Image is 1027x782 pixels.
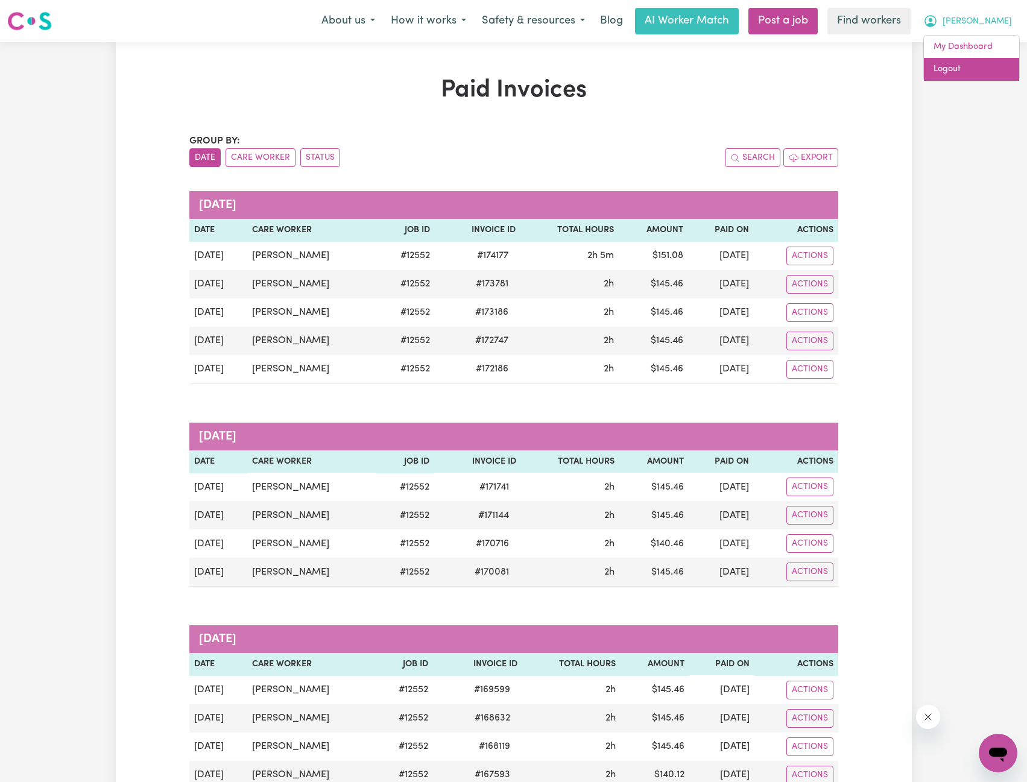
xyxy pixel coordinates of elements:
[688,327,754,355] td: [DATE]
[619,450,688,473] th: Amount
[247,558,376,587] td: [PERSON_NAME]
[786,303,833,322] button: Actions
[375,733,433,761] td: # 12552
[619,473,688,501] td: $ 145.46
[619,219,688,242] th: Amount
[786,247,833,265] button: Actions
[247,450,376,473] th: Care Worker
[376,473,434,501] td: # 12552
[754,653,838,676] th: Actions
[247,327,376,355] td: [PERSON_NAME]
[619,327,688,355] td: $ 145.46
[247,242,376,270] td: [PERSON_NAME]
[689,558,754,587] td: [DATE]
[247,473,376,501] td: [PERSON_NAME]
[300,148,340,167] button: sort invoices by paid status
[605,770,616,780] span: 2 hours
[189,148,221,167] button: sort invoices by date
[189,423,838,450] caption: [DATE]
[7,10,52,32] img: Careseekers logo
[725,148,780,167] button: Search
[468,333,516,348] span: # 172747
[377,219,435,242] th: Job ID
[688,270,754,298] td: [DATE]
[247,219,376,242] th: Care Worker
[189,327,248,355] td: [DATE]
[621,653,689,676] th: Amount
[189,450,247,473] th: Date
[688,219,754,242] th: Paid On
[247,676,376,704] td: [PERSON_NAME]
[469,277,516,291] span: # 173781
[635,8,739,34] a: AI Worker Match
[247,298,376,327] td: [PERSON_NAME]
[924,58,1019,81] a: Logout
[474,8,593,34] button: Safety & resources
[247,355,376,384] td: [PERSON_NAME]
[377,270,435,298] td: # 12552
[619,558,688,587] td: $ 145.46
[467,711,517,725] span: # 168632
[924,36,1019,58] a: My Dashboard
[619,355,688,384] td: $ 145.46
[435,219,520,242] th: Invoice ID
[689,676,754,704] td: [DATE]
[605,742,616,751] span: 2 hours
[247,270,376,298] td: [PERSON_NAME]
[748,8,818,34] a: Post a job
[247,653,376,676] th: Care Worker
[786,681,833,699] button: Actions
[189,653,247,676] th: Date
[377,327,435,355] td: # 12552
[593,8,630,34] a: Blog
[375,653,433,676] th: Job ID
[189,676,247,704] td: [DATE]
[605,685,616,695] span: 2 hours
[377,242,435,270] td: # 12552
[621,733,689,761] td: $ 145.46
[754,219,838,242] th: Actions
[376,529,434,558] td: # 12552
[376,501,434,529] td: # 12552
[605,713,616,723] span: 2 hours
[915,8,1020,34] button: My Account
[377,298,435,327] td: # 12552
[604,567,615,577] span: 2 hours
[467,683,517,697] span: # 169599
[619,242,688,270] td: $ 151.08
[189,191,838,219] caption: [DATE]
[689,704,754,733] td: [DATE]
[383,8,474,34] button: How it works
[472,480,516,494] span: # 171741
[688,355,754,384] td: [DATE]
[688,298,754,327] td: [DATE]
[786,534,833,553] button: Actions
[7,8,73,18] span: Need any help?
[247,501,376,529] td: [PERSON_NAME]
[786,506,833,525] button: Actions
[468,305,516,320] span: # 173186
[469,362,516,376] span: # 172186
[604,279,614,289] span: 2 hours
[604,511,615,520] span: 2 hours
[522,653,621,676] th: Total Hours
[189,625,838,653] caption: [DATE]
[467,565,516,579] span: # 170081
[619,501,688,529] td: $ 145.46
[189,242,248,270] td: [DATE]
[471,508,516,523] span: # 171144
[189,473,247,501] td: [DATE]
[434,450,521,473] th: Invoice ID
[689,529,754,558] td: [DATE]
[786,737,833,756] button: Actions
[786,275,833,294] button: Actions
[786,360,833,379] button: Actions
[189,355,248,384] td: [DATE]
[689,653,754,676] th: Paid On
[689,473,754,501] td: [DATE]
[619,298,688,327] td: $ 145.46
[604,482,615,492] span: 2 hours
[247,704,376,733] td: [PERSON_NAME]
[943,15,1012,28] span: [PERSON_NAME]
[314,8,383,34] button: About us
